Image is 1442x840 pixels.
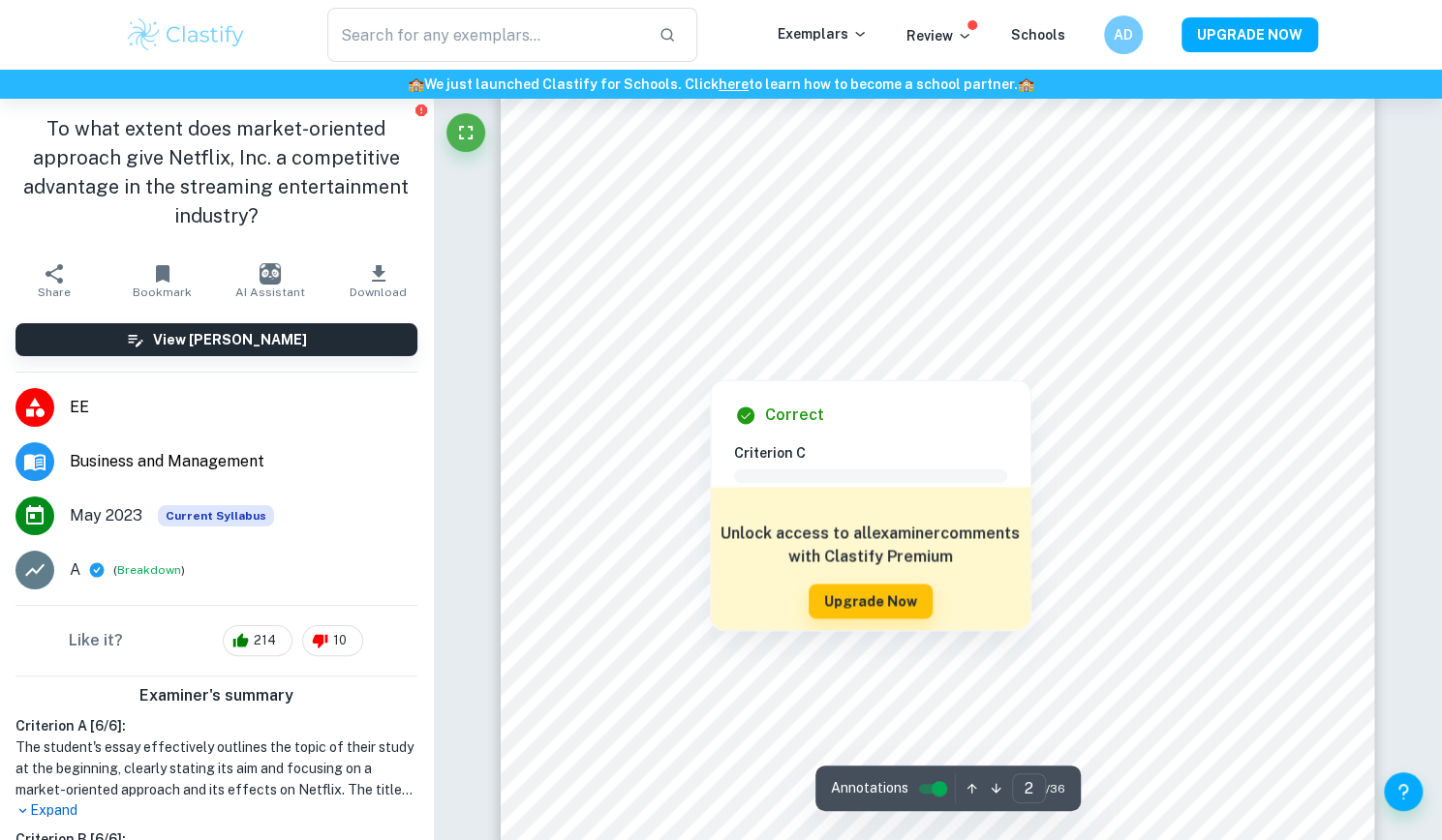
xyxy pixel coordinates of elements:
h6: Correct [765,404,824,427]
span: Download [350,285,407,299]
span: AI Assistant [235,285,305,299]
h6: Criterion C [734,442,1023,464]
h1: The student's essay effectively outlines the topic of their study at the beginning, clearly stati... [15,736,417,800]
button: View [PERSON_NAME] [15,323,417,356]
span: Annotations [831,778,908,798]
span: Share [38,285,71,299]
p: Expand [15,800,417,821]
p: A [70,558,80,582]
h6: AD [1112,24,1134,45]
button: AI Assistant [216,254,324,308]
button: Help and Feedback [1384,772,1423,811]
h6: View [PERSON_NAME] [153,329,307,350]
h6: Criterion A [ 6 / 6 ]: [15,715,417,736]
button: Download [324,254,433,308]
div: 214 [223,625,292,656]
span: EE [70,396,417,419]
div: This exemplar is based on the current syllabus. Feel free to refer to it for inspiration/ideas wh... [158,505,274,526]
div: 10 [302,625,363,656]
p: Review [906,25,972,46]
img: Clastify logo [125,15,248,54]
h6: Examiner's summary [8,684,425,707]
h6: We just launched Clastify for Schools. Click to learn how to become a school partner. [4,74,1438,95]
button: Breakdown [117,561,181,579]
span: 214 [243,631,287,650]
span: Current Syllabus [158,505,274,526]
span: 🏫 [408,76,424,92]
input: Search for any exemplars... [327,8,644,62]
button: Bookmark [108,254,217,308]
span: 🏫 [1018,76,1034,92]
span: ( ) [113,561,185,580]
button: Upgrade Now [809,584,933,618]
button: Fullscreen [446,113,485,152]
span: Bookmark [133,285,192,299]
a: here [719,76,749,92]
h1: To what extent does market-oriented approach give Netflix, Inc. a competitive advantage in the st... [15,114,417,230]
h6: Unlock access to all examiner comments with Clastify Premium [721,522,1021,568]
img: AI Assistant [260,263,281,285]
p: Exemplars [778,23,868,45]
span: Business and Management [70,450,417,473]
span: May 2023 [70,504,142,527]
a: Schools [1011,27,1065,43]
button: UPGRADE NOW [1181,17,1318,52]
h6: Like it? [69,629,123,652]
span: 10 [322,631,357,650]
button: Report issue [414,103,429,117]
span: / 36 [1046,780,1065,797]
button: AD [1104,15,1143,54]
